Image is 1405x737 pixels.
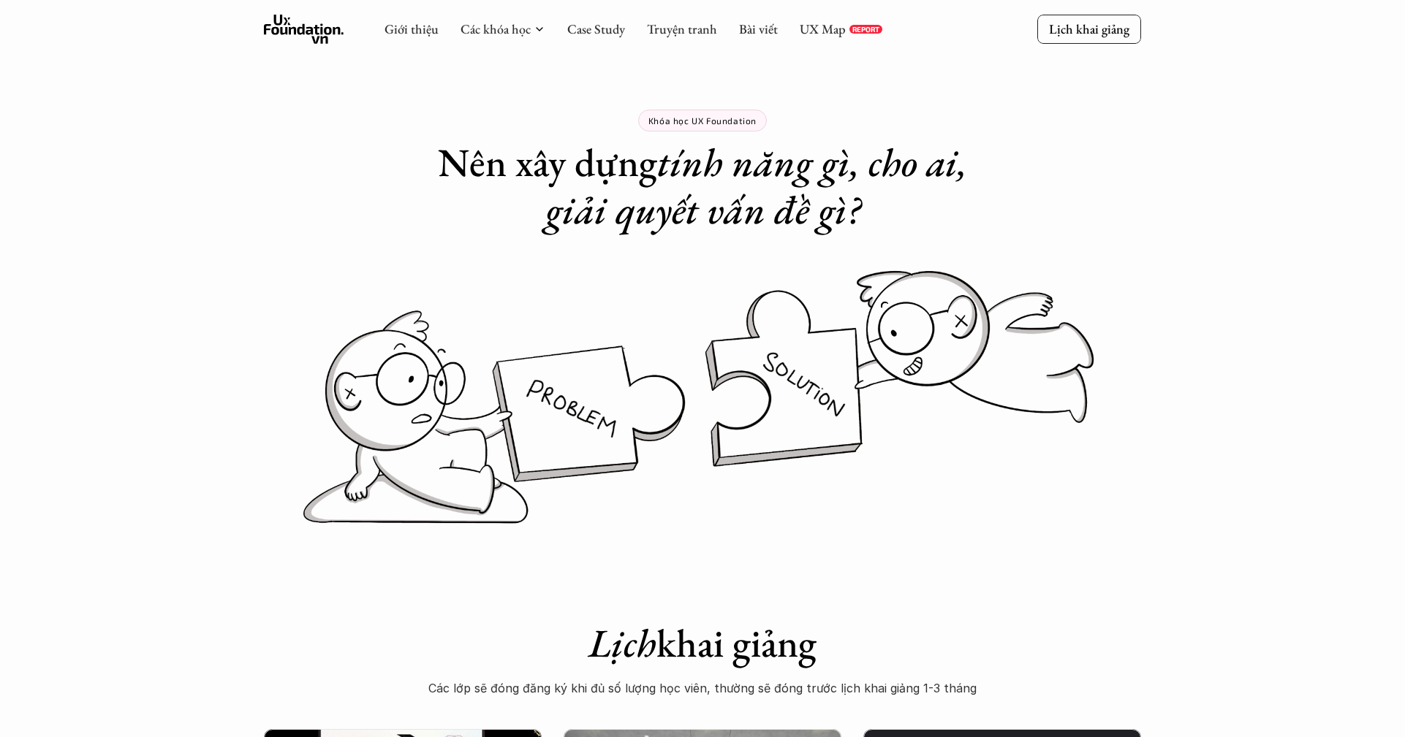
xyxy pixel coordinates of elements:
[545,137,977,235] em: tính năng gì, cho ai, giải quyết vấn đề gì?
[849,25,882,34] a: REPORT
[852,25,879,34] p: REPORT
[410,619,995,667] h1: khai giảng
[1049,20,1129,37] p: Lịch khai giảng
[647,20,717,37] a: Truyện tranh
[461,20,531,37] a: Các khóa học
[385,20,439,37] a: Giới thiệu
[648,115,757,126] p: Khóa học UX Foundation
[567,20,625,37] a: Case Study
[739,20,778,37] a: Bài viết
[410,139,995,234] h1: Nên xây dựng
[410,677,995,699] p: Các lớp sẽ đóng đăng ký khi đủ số lượng học viên, thường sẽ đóng trước lịch khai giảng 1-3 tháng
[588,617,656,668] em: Lịch
[1037,15,1141,43] a: Lịch khai giảng
[800,20,846,37] a: UX Map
